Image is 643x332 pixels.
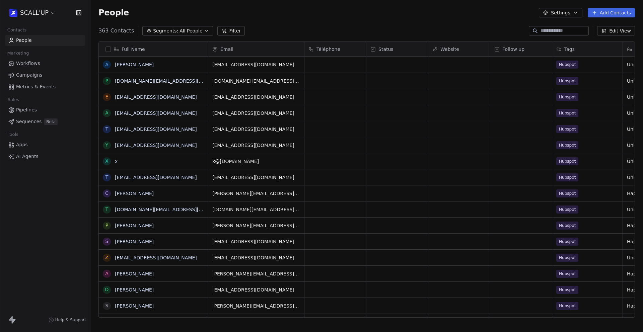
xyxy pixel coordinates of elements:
[115,191,154,196] a: [PERSON_NAME]
[115,94,197,100] a: [EMAIL_ADDRESS][DOMAIN_NAME]
[5,130,21,140] span: Tools
[153,27,178,34] span: Segments:
[212,174,300,181] span: [EMAIL_ADDRESS][DOMAIN_NAME]
[556,77,578,85] span: Hubspot
[105,286,109,293] div: D
[556,222,578,230] span: Hubspot
[105,254,109,261] div: z
[16,106,37,113] span: Pipelines
[556,125,578,133] span: Hubspot
[16,37,32,44] span: People
[105,238,109,245] div: S
[115,303,154,309] a: [PERSON_NAME]
[16,153,39,160] span: AI Agents
[105,270,109,277] div: A
[4,25,29,35] span: Contacts
[5,151,85,162] a: AI Agents
[212,206,300,213] span: [DOMAIN_NAME][EMAIL_ADDRESS][DOMAIN_NAME]
[556,189,578,197] span: Hubspot
[122,46,145,53] span: Full Name
[115,110,197,116] a: [EMAIL_ADDRESS][DOMAIN_NAME]
[212,126,300,133] span: [EMAIL_ADDRESS][DOMAIN_NAME]
[105,206,109,213] div: t
[105,302,109,309] div: S
[366,42,428,56] div: Status
[16,141,28,148] span: Apps
[212,78,300,84] span: [DOMAIN_NAME][EMAIL_ADDRESS][DOMAIN_NAME]
[9,9,17,17] img: logo%20scall%20up%202%20(3).png
[115,239,154,244] a: [PERSON_NAME]
[105,109,109,116] div: a
[115,62,154,67] a: [PERSON_NAME]
[16,118,42,125] span: Sequences
[556,286,578,294] span: Hubspot
[5,70,85,81] a: Campaigns
[115,175,197,180] a: [EMAIL_ADDRESS][DOMAIN_NAME]
[105,126,109,133] div: t
[556,318,578,326] span: Hubspot
[44,118,58,125] span: Beta
[115,271,154,276] a: [PERSON_NAME]
[55,317,86,323] span: Help & Support
[212,270,300,277] span: [PERSON_NAME][EMAIL_ADDRESS][PERSON_NAME][DOMAIN_NAME]
[16,60,40,67] span: Workflows
[180,27,202,34] span: All People
[556,109,578,117] span: Hubspot
[115,207,236,212] a: [DOMAIN_NAME][EMAIL_ADDRESS][DOMAIN_NAME]
[99,57,208,318] div: grid
[115,159,118,164] a: x
[556,238,578,246] span: Hubspot
[105,61,109,68] div: A
[115,127,197,132] a: [EMAIL_ADDRESS][DOMAIN_NAME]
[105,158,109,165] div: x
[304,42,366,56] div: Téléphone
[502,46,524,53] span: Follow up
[105,93,109,100] div: e
[440,46,459,53] span: Website
[105,174,109,181] div: t
[220,46,233,53] span: Email
[20,8,49,17] span: SCALL'UP
[212,110,300,116] span: [EMAIL_ADDRESS][DOMAIN_NAME]
[115,143,197,148] a: [EMAIL_ADDRESS][DOMAIN_NAME]
[5,95,22,105] span: Sales
[5,58,85,69] a: Workflows
[208,42,304,56] div: Email
[552,42,623,56] div: Tags
[212,61,300,68] span: [EMAIL_ADDRESS][DOMAIN_NAME]
[212,190,300,197] span: [PERSON_NAME][EMAIL_ADDRESS][PERSON_NAME][DOMAIN_NAME]
[4,48,32,58] span: Marketing
[105,190,109,197] div: C
[539,8,582,17] button: Settings
[564,46,575,53] span: Tags
[5,139,85,150] a: Apps
[597,26,635,35] button: Edit View
[556,93,578,101] span: Hubspot
[212,158,300,165] span: x@[DOMAIN_NAME]
[378,46,394,53] span: Status
[316,46,340,53] span: Téléphone
[212,222,300,229] span: [PERSON_NAME][EMAIL_ADDRESS][PERSON_NAME][DOMAIN_NAME]
[5,104,85,115] a: Pipelines
[115,255,197,260] a: [EMAIL_ADDRESS][DOMAIN_NAME]
[99,42,208,56] div: Full Name
[115,223,154,228] a: [PERSON_NAME]
[212,238,300,245] span: [EMAIL_ADDRESS][DOMAIN_NAME]
[212,303,300,309] span: [PERSON_NAME][EMAIL_ADDRESS][DOMAIN_NAME]
[105,222,108,229] div: P
[212,254,300,261] span: [EMAIL_ADDRESS][DOMAIN_NAME]
[556,270,578,278] span: Hubspot
[556,157,578,165] span: Hubspot
[5,81,85,92] a: Metrics & Events
[588,8,635,17] button: Add Contacts
[556,254,578,262] span: Hubspot
[105,77,108,84] div: p
[49,317,86,323] a: Help & Support
[217,26,245,35] button: Filter
[556,205,578,214] span: Hubspot
[490,42,552,56] div: Follow up
[5,35,85,46] a: People
[556,173,578,181] span: Hubspot
[212,94,300,100] span: [EMAIL_ADDRESS][DOMAIN_NAME]
[115,287,154,293] a: [PERSON_NAME]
